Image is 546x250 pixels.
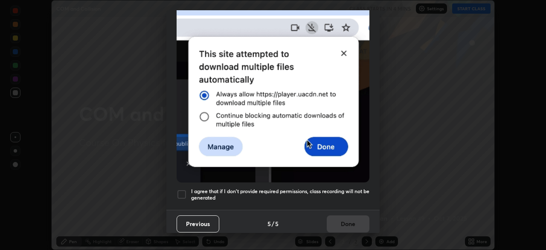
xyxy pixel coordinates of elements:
[267,219,271,228] h4: 5
[177,215,219,232] button: Previous
[272,219,274,228] h4: /
[191,188,369,201] h5: I agree that if I don't provide required permissions, class recording will not be generated
[275,219,279,228] h4: 5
